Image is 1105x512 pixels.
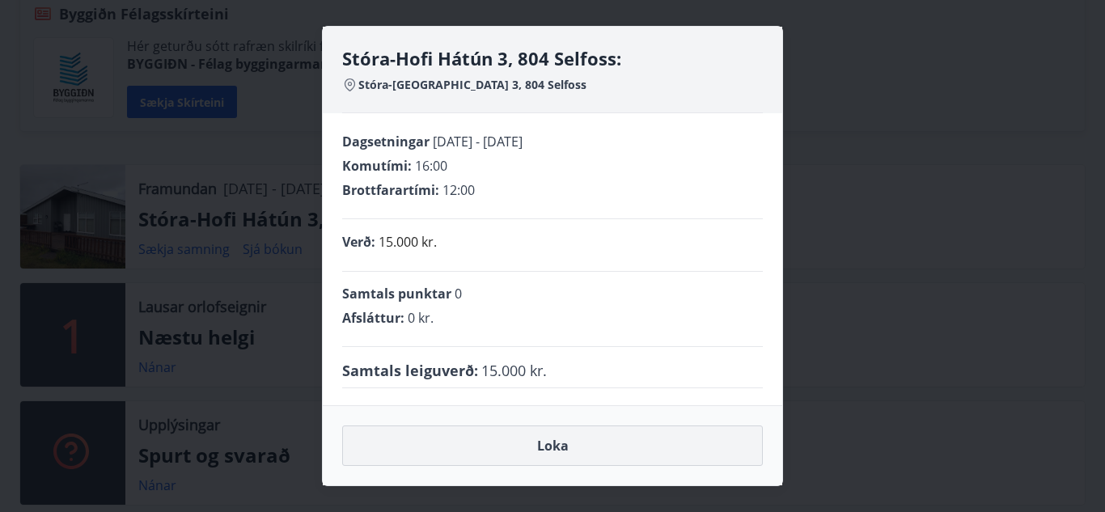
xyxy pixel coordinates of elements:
button: Loka [342,425,763,466]
span: 0 kr. [408,309,434,327]
span: Samtals punktar [342,285,451,303]
span: Dagsetningar [342,133,430,150]
span: Samtals leiguverð : [342,360,478,381]
span: [DATE] - [DATE] [433,133,523,150]
span: 12:00 [442,181,475,199]
h4: Stóra-Hofi Hátún 3, 804 Selfoss: [342,46,763,70]
p: 15.000 kr. [379,232,437,252]
span: Komutími : [342,157,412,175]
span: Brottfarartími : [342,181,439,199]
span: 16:00 [415,157,447,175]
span: 0 [455,285,462,303]
span: 15.000 kr. [481,360,547,381]
span: Afsláttur : [342,309,404,327]
span: Verð : [342,233,375,251]
span: Stóra-[GEOGRAPHIC_DATA] 3, 804 Selfoss [358,77,586,93]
